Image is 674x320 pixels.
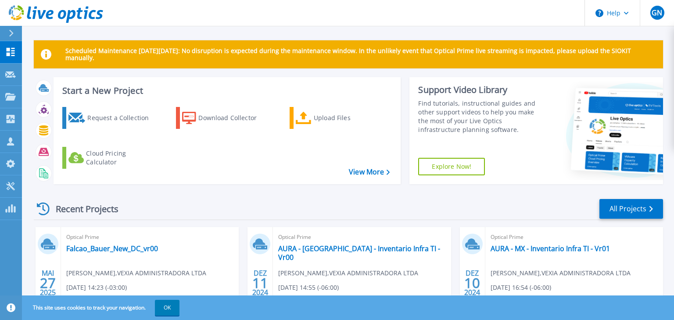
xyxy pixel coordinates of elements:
a: AURA - [GEOGRAPHIC_DATA] - Inventario Infra TI - Vr00 [278,244,445,262]
a: AURA - MX - Inventario Infra TI - Vr01 [491,244,610,253]
span: Optical Prime [491,232,658,242]
a: Falcao_Bauer_New_DC_vr00 [66,244,158,253]
a: Download Collector [176,107,274,129]
span: [PERSON_NAME] , VEXIA ADMINISTRADORA LTDA [491,268,631,278]
p: Scheduled Maintenance [DATE][DATE]: No disruption is expected during the maintenance window. In t... [65,47,656,61]
div: Download Collector [198,109,269,127]
div: DEZ 2024 [464,267,480,299]
span: 11 [252,279,268,287]
button: OK [155,300,179,316]
a: View More [349,168,390,176]
span: Optical Prime [66,232,233,242]
div: Support Video Library [418,84,545,96]
span: Optical Prime [278,232,445,242]
span: 10 [464,279,480,287]
span: [PERSON_NAME] , VEXIA ADMINISTRADORA LTDA [278,268,418,278]
div: DEZ 2024 [252,267,269,299]
a: Request a Collection [62,107,160,129]
span: [PERSON_NAME] , VEXIA ADMINISTRADORA LTDA [66,268,206,278]
span: This site uses cookies to track your navigation. [24,300,179,316]
span: [DATE] 14:55 (-06:00) [278,283,339,292]
span: [DATE] 16:54 (-06:00) [491,283,551,292]
h3: Start a New Project [62,86,390,96]
a: Upload Files [290,107,387,129]
div: Find tutorials, instructional guides and other support videos to help you make the most of your L... [418,99,545,134]
a: All Projects [599,199,663,219]
span: [DATE] 14:23 (-03:00) [66,283,127,292]
div: MAI 2025 [39,267,56,299]
span: GN [652,9,662,16]
div: Recent Projects [34,198,130,220]
span: 27 [40,279,56,287]
div: Upload Files [314,109,384,127]
a: Cloud Pricing Calculator [62,147,160,169]
div: Request a Collection [87,109,158,127]
div: Cloud Pricing Calculator [86,149,156,167]
a: Explore Now! [418,158,485,175]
